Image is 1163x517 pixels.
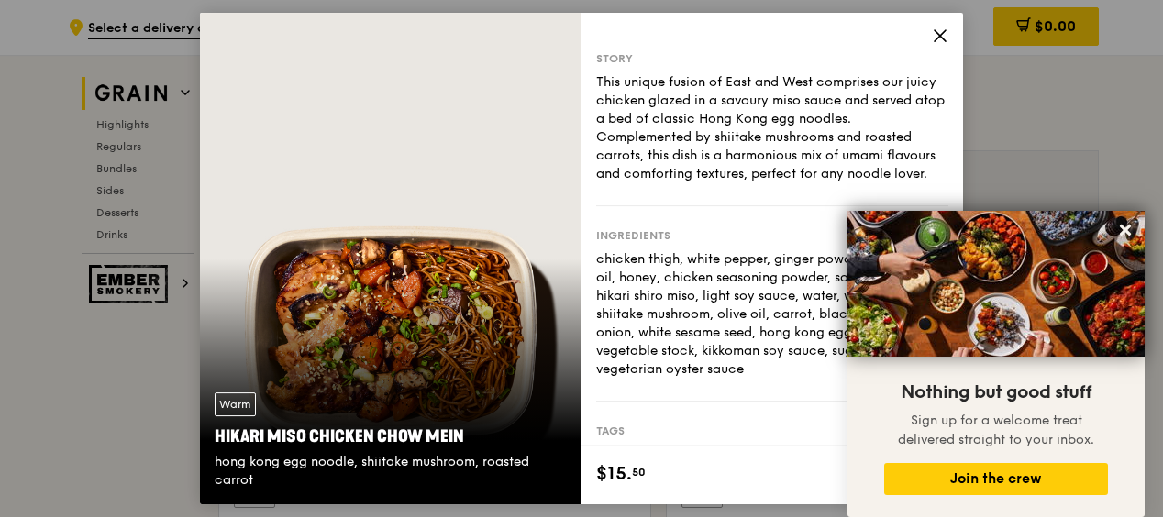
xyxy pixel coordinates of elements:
button: Close [1111,215,1140,245]
img: DSC07876-Edit02-Large.jpeg [847,211,1145,357]
span: Sign up for a welcome treat delivered straight to your inbox. [898,412,1094,447]
div: Warm [215,392,256,416]
div: Tags [596,423,948,438]
div: Ingredients [596,228,948,243]
span: $15. [596,460,632,488]
div: Story [596,51,948,66]
div: This unique fusion of East and West comprises our juicy chicken glazed in a savoury miso sauce an... [596,73,948,183]
span: Nothing but good stuff [901,381,1091,403]
button: Join the crew [884,463,1108,495]
div: hong kong egg noodle, shiitake mushroom, roasted carrot [215,453,567,489]
span: 50 [632,465,646,479]
div: Hikari Miso Chicken Chow Mein [215,423,567,449]
div: chicken thigh, white pepper, ginger powder, vegetable oil, honey, chicken seasoning powder, salt,... [596,250,948,379]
